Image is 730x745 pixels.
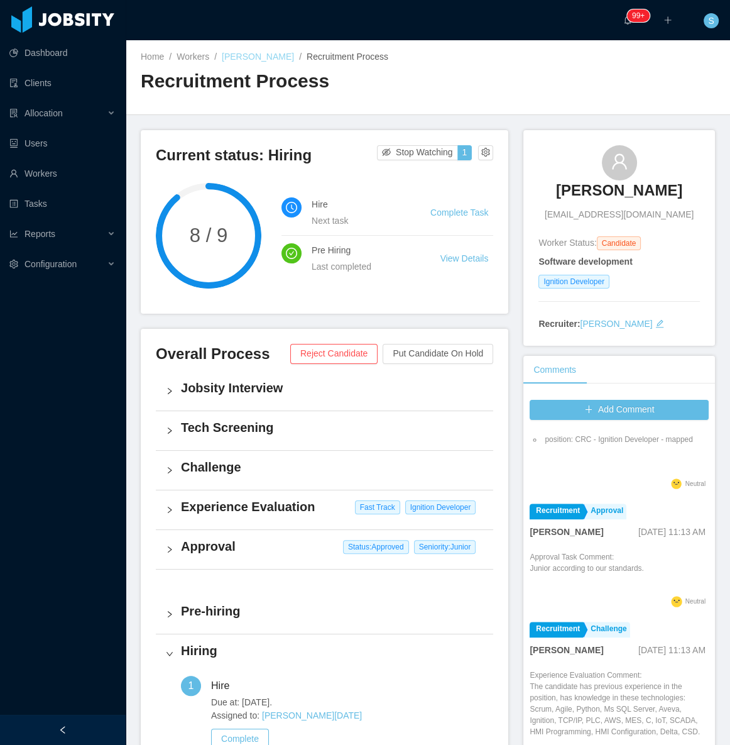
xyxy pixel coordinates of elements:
span: Allocation [25,108,63,118]
span: Ignition Developer [405,500,476,514]
strong: Recruiter: [538,319,580,329]
a: icon: auditClients [9,70,116,96]
button: icon: eye-invisibleStop Watching [377,145,458,160]
h4: Approval [181,538,483,555]
div: icon: rightChallenge [156,451,493,490]
a: Workers [177,52,209,62]
span: 8 / 9 [156,226,261,245]
p: The candidate has previous experience in the position, has knowledge in these technologies: Scrum... [530,681,709,737]
span: Neutral [685,480,705,487]
span: Due at: [DATE]. [211,696,483,709]
a: [PERSON_NAME][DATE] [262,710,362,720]
h3: Overall Process [156,344,290,364]
div: icon: rightHiring [156,634,493,673]
p: Junior according to our standards. [530,563,643,574]
a: [PERSON_NAME] [556,180,682,208]
span: Recruitment Process [307,52,388,62]
div: Approval Task Comment: [530,551,643,593]
button: 1 [457,145,472,160]
a: Home [141,52,164,62]
span: Worker Status: [538,238,596,248]
h3: Current status: Hiring [156,145,377,165]
h4: Pre-hiring [181,602,483,620]
h2: Recruitment Process [141,69,428,94]
span: [EMAIL_ADDRESS][DOMAIN_NAME] [545,208,694,221]
i: icon: line-chart [9,229,18,238]
a: View Details [440,253,489,263]
i: icon: user [611,153,628,170]
div: Comments [523,356,586,384]
a: Approval [584,504,626,519]
span: Reports [25,229,55,239]
div: icon: rightJobsity Interview [156,372,493,411]
a: [PERSON_NAME] [222,52,294,62]
div: Hire [211,676,239,696]
div: Next task [312,214,400,228]
i: icon: bell [623,16,632,25]
button: icon: plusAdd Comment [530,400,709,420]
button: icon: setting [478,145,493,160]
i: icon: solution [9,109,18,118]
a: Challenge [584,622,629,637]
i: icon: check-circle [286,248,297,259]
a: icon: robotUsers [9,131,116,156]
i: icon: right [166,506,173,514]
span: Neutral [685,598,705,605]
i: icon: right [166,427,173,434]
i: icon: clock-circle [286,202,297,213]
h4: Pre Hiring [312,243,410,257]
strong: [PERSON_NAME] [530,527,603,537]
i: icon: right [166,546,173,553]
h4: Hiring [181,642,483,659]
span: Assigned to: [211,709,483,722]
i: icon: right [166,387,173,395]
span: Fast Track [355,500,400,514]
span: S [708,13,714,28]
strong: [PERSON_NAME] [530,645,603,655]
span: Ignition Developer [538,275,609,289]
a: Recruitment [530,622,583,637]
a: [PERSON_NAME] [580,319,652,329]
button: Reject Candidate [290,344,378,364]
i: icon: right [166,650,173,658]
div: icon: rightTech Screening [156,411,493,450]
button: Put Candidate On Hold [383,344,493,364]
i: icon: right [166,610,173,618]
h4: Tech Screening [181,419,483,436]
i: icon: right [166,466,173,474]
div: icon: rightExperience Evaluation [156,490,493,529]
a: Complete Task [430,207,488,218]
a: icon: pie-chartDashboard [9,40,116,65]
h4: Jobsity Interview [181,379,483,397]
li: position: CRC - Ignition Developer - mapped [542,434,709,445]
span: Seniority: Junior [414,540,476,554]
a: Complete [211,734,269,744]
div: Last completed [312,260,410,273]
strong: Software development [538,257,632,267]
a: icon: profileTasks [9,191,116,216]
h3: [PERSON_NAME] [556,180,682,201]
sup: 1208 [627,9,650,22]
a: icon: userWorkers [9,161,116,186]
span: Configuration [25,259,77,269]
span: Candidate [597,236,641,250]
h4: Experience Evaluation [181,498,483,516]
span: [DATE] 11:13 AM [638,645,705,655]
h4: Challenge [181,458,483,476]
a: Recruitment [530,504,583,519]
span: [DATE] 11:13 AM [638,527,705,537]
span: Status: Approved [343,540,409,554]
i: icon: plus [663,16,672,25]
h4: Hire [312,197,400,211]
i: icon: setting [9,260,18,268]
i: icon: edit [655,319,664,328]
span: / [169,52,172,62]
span: / [299,52,302,62]
div: icon: rightPre-hiring [156,595,493,634]
span: / [214,52,217,62]
span: 1 [188,680,194,691]
div: icon: rightApproval [156,530,493,569]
